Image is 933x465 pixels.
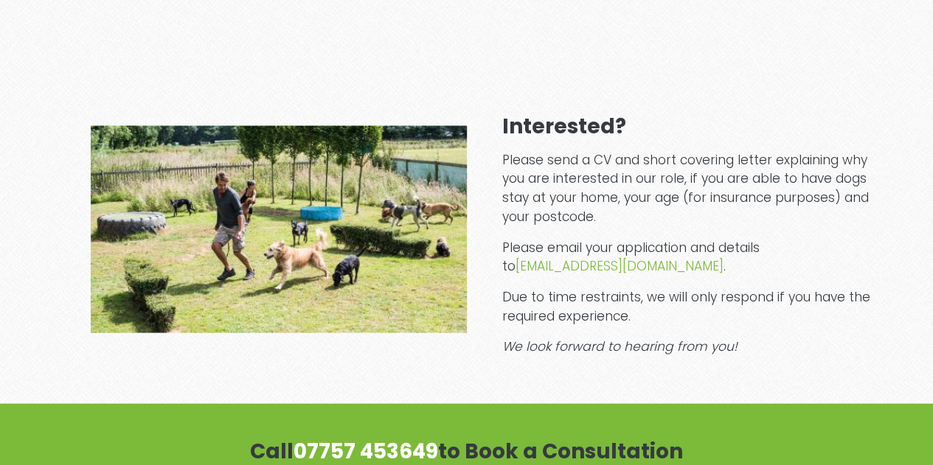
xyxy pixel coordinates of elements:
[502,151,878,227] p: Please send a CV and short covering letter explaining why you are interested in our role, if you ...
[502,114,878,139] h3: Interested?
[502,239,878,276] p: Please email your application and details to .
[502,288,878,326] p: Due to time restraints, we will only respond if you have the required experience.
[91,126,467,332] img: Why Us
[502,338,738,355] em: We look forward to hearing from you!
[46,439,887,464] h3: Call to Book a Consultation
[516,257,724,275] a: [EMAIL_ADDRESS][DOMAIN_NAME]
